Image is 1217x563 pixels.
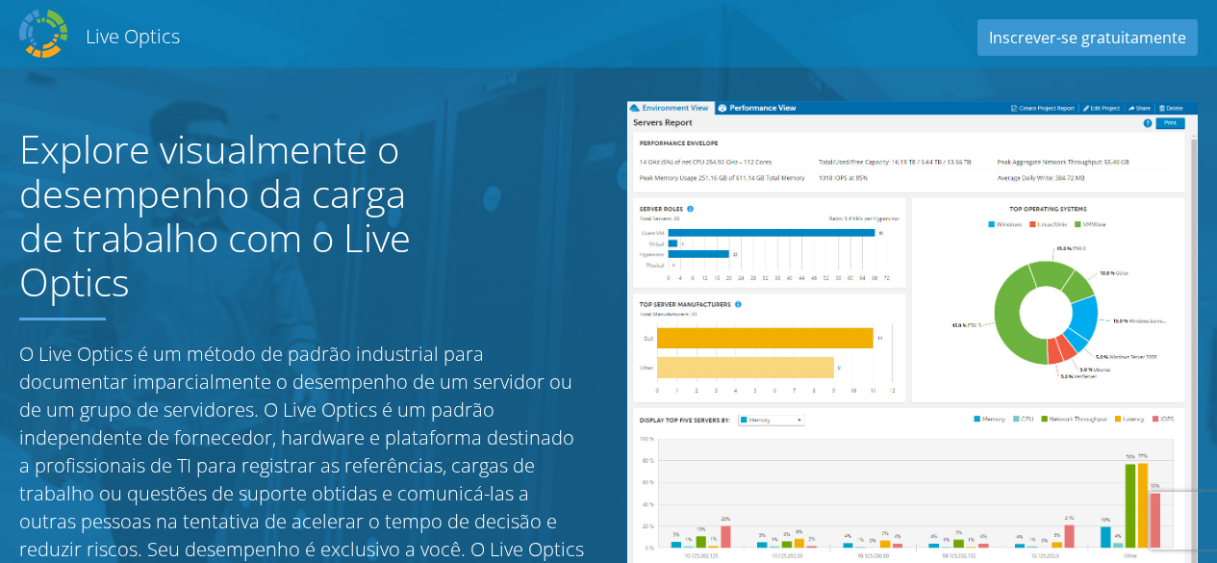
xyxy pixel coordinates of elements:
img: Dell Dpack [19,10,67,58]
h2: Live Optics [86,23,180,49]
h1: Explore visualmente o desempenho da carga de trabalho com o Live Optics [19,127,452,304]
a: Inscrever-se gratuitamente [977,19,1198,56]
